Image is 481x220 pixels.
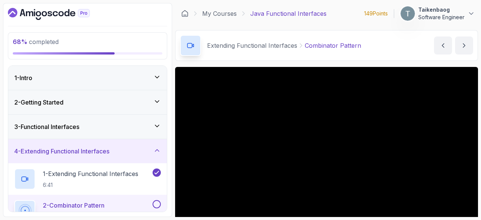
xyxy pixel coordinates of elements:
button: previous content [434,36,452,55]
button: 3-Functional Interfaces [8,115,167,139]
p: 149 Points [364,10,388,17]
button: next content [455,36,473,55]
p: Taikenbaog [418,6,464,14]
span: 68 % [13,38,27,46]
img: user profile image [401,6,415,21]
button: 1-Extending Functional Interfaces6:41 [14,168,161,190]
p: Software Engineer [418,14,464,21]
button: user profile imageTaikenbaogSoftware Engineer [400,6,475,21]
p: 6:41 [43,181,138,189]
button: 2-Getting Started [8,90,167,114]
span: completed [13,38,59,46]
a: Dashboard [181,10,189,17]
p: 2 - Combinator Pattern [43,201,104,210]
a: My Courses [202,9,237,18]
button: 4-Extending Functional Interfaces [8,139,167,163]
p: 1 - Extending Functional Interfaces [43,169,138,178]
a: Dashboard [8,8,107,20]
p: Java Functional Interfaces [250,9,327,18]
h3: 4 - Extending Functional Interfaces [14,147,109,156]
p: Combinator Pattern [305,41,361,50]
p: Extending Functional Interfaces [207,41,297,50]
h3: 2 - Getting Started [14,98,64,107]
button: 1-Intro [8,66,167,90]
h3: 1 - Intro [14,73,32,82]
h3: 3 - Functional Interfaces [14,122,79,131]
